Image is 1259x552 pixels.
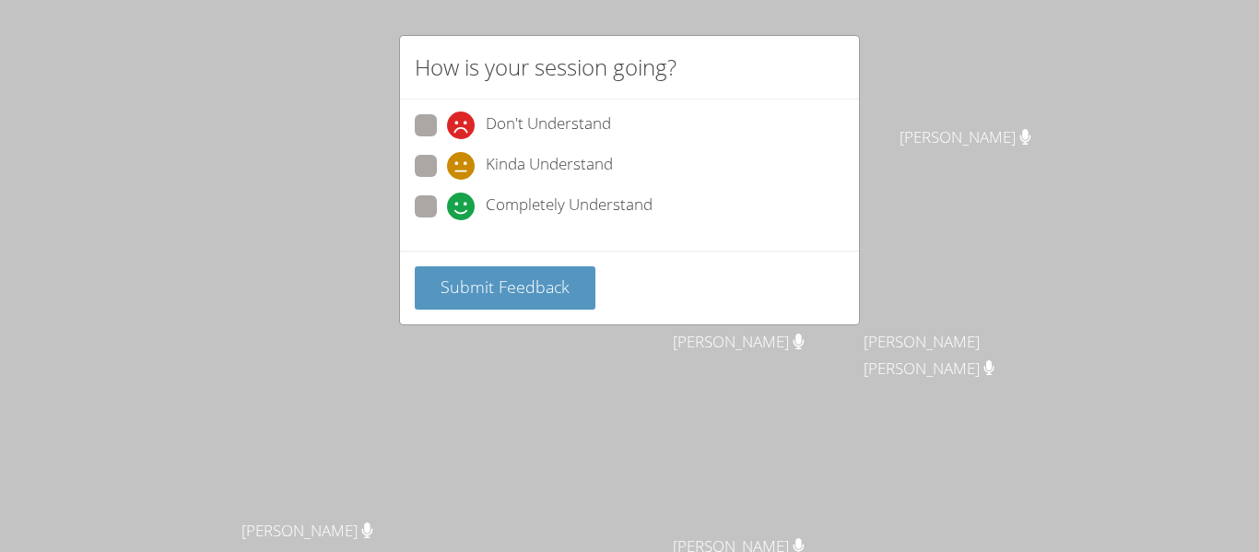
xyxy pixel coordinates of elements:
[441,276,570,298] span: Submit Feedback
[486,152,613,180] span: Kinda Understand
[486,112,611,139] span: Don't Understand
[486,193,653,220] span: Completely Understand
[415,266,595,310] button: Submit Feedback
[415,51,677,84] h2: How is your session going?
